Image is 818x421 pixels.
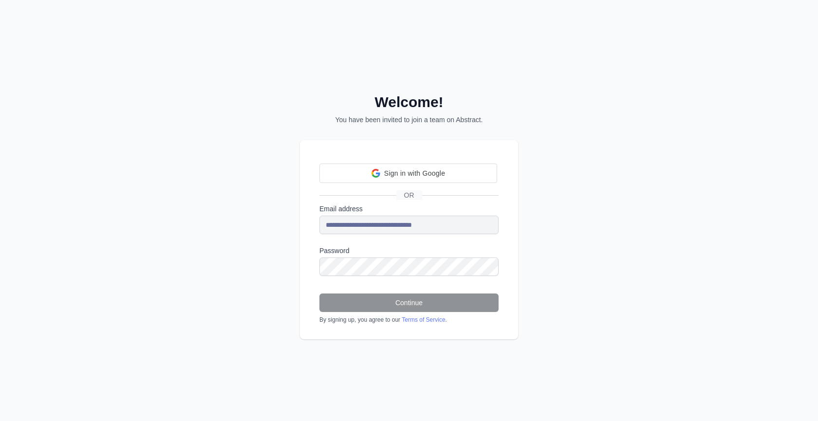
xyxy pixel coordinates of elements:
span: OR [396,190,422,200]
div: Sign in with Google [319,164,497,183]
a: Terms of Service [402,316,445,323]
button: Continue [319,293,499,312]
h2: Welcome! [300,93,518,111]
span: Sign in with Google [384,168,445,179]
label: Email address [319,204,499,214]
p: You have been invited to join a team on Abstract. [300,115,518,125]
div: By signing up, you agree to our . [319,316,499,324]
label: Password [319,246,499,256]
